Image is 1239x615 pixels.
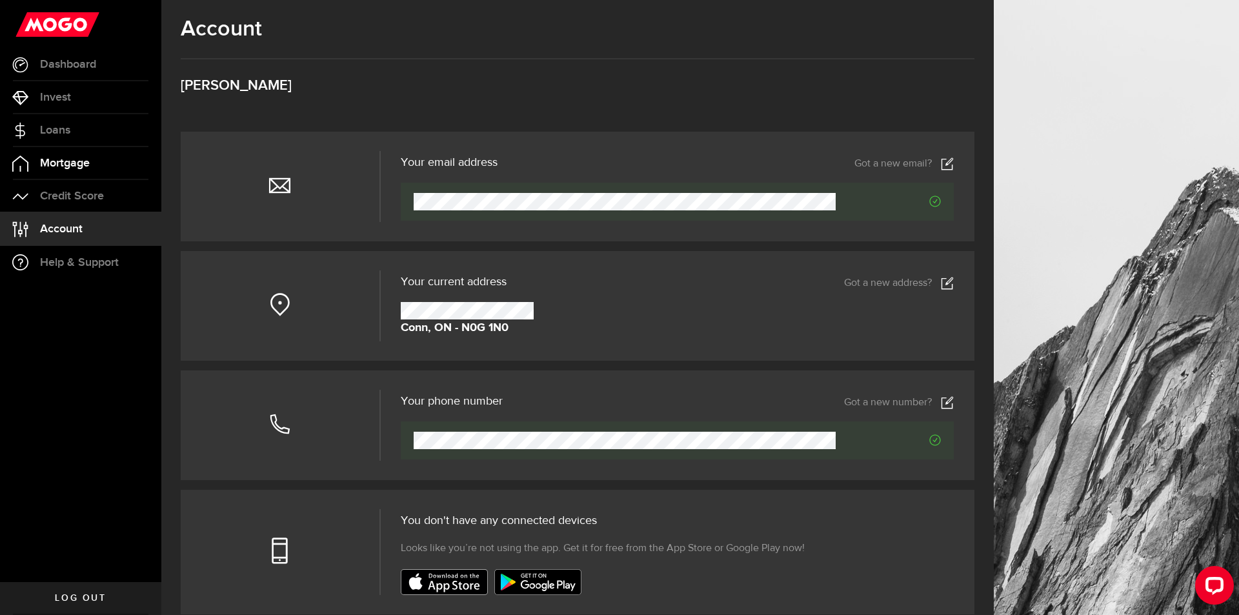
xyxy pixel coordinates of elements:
[401,569,488,595] img: badge-app-store.svg
[494,569,581,595] img: badge-google-play.svg
[40,59,96,70] span: Dashboard
[401,396,503,407] h3: Your phone number
[55,594,106,603] span: Log out
[401,157,498,168] h3: Your email address
[40,257,119,268] span: Help & Support
[181,16,974,42] h1: Account
[40,92,71,103] span: Invest
[1185,561,1239,615] iframe: LiveChat chat widget
[40,125,70,136] span: Loans
[844,277,954,290] a: Got a new address?
[181,79,974,93] h3: [PERSON_NAME]
[401,515,597,527] span: You don't have any connected devices
[844,396,954,409] a: Got a new number?
[40,190,104,202] span: Credit Score
[401,541,805,556] span: Looks like you’re not using the app. Get it for free from the App Store or Google Play now!
[836,434,941,446] span: Verified
[836,196,941,207] span: Verified
[40,223,83,235] span: Account
[40,157,90,169] span: Mortgage
[401,319,509,337] strong: Conn, ON - N0G 1N0
[854,157,954,170] a: Got a new email?
[401,276,507,288] span: Your current address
